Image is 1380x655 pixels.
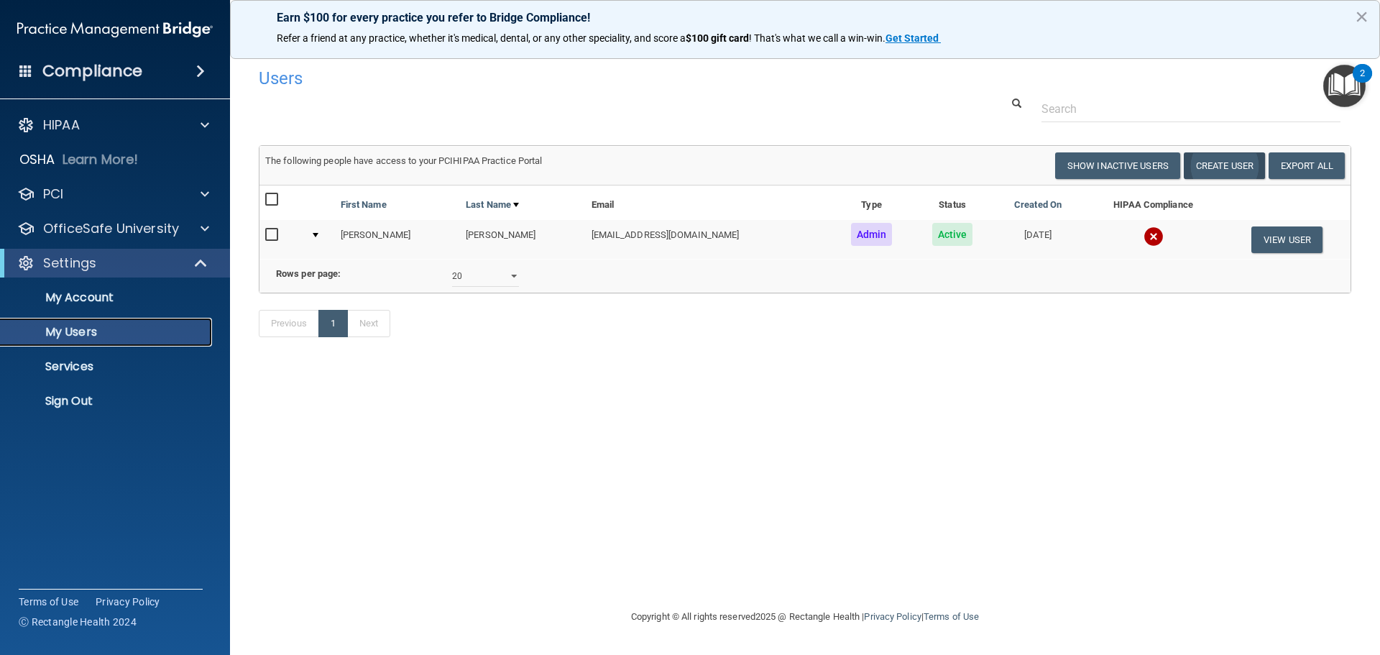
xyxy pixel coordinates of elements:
button: Show Inactive Users [1055,152,1180,179]
a: Settings [17,255,208,272]
a: Privacy Policy [864,611,921,622]
a: Terms of Use [924,611,979,622]
a: Last Name [466,196,519,214]
input: Search [1041,96,1340,122]
a: Next [347,310,390,337]
a: Previous [259,310,319,337]
span: Ⓒ Rectangle Health 2024 [19,615,137,629]
button: Open Resource Center, 2 new notifications [1323,65,1366,107]
strong: $100 gift card [686,32,749,44]
a: Created On [1014,196,1062,214]
td: [EMAIL_ADDRESS][DOMAIN_NAME] [586,220,831,259]
a: Privacy Policy [96,595,160,609]
img: PMB logo [17,15,213,44]
p: OSHA [19,151,55,168]
p: My Users [9,325,206,339]
h4: Users [259,69,887,88]
td: [PERSON_NAME] [335,220,460,259]
p: My Account [9,290,206,305]
a: PCI [17,185,209,203]
a: Get Started [885,32,941,44]
p: OfficeSafe University [43,220,179,237]
a: OfficeSafe University [17,220,209,237]
a: 1 [318,310,348,337]
img: cross.ca9f0e7f.svg [1144,226,1164,247]
h4: Compliance [42,61,142,81]
p: Services [9,359,206,374]
button: Close [1355,5,1368,28]
p: Sign Out [9,394,206,408]
th: Status [912,185,993,220]
th: Type [831,185,912,220]
strong: Get Started [885,32,939,44]
span: ! That's what we call a win-win. [749,32,885,44]
p: Earn $100 for every practice you refer to Bridge Compliance! [277,11,1333,24]
div: 2 [1360,73,1365,92]
td: [PERSON_NAME] [460,220,585,259]
span: Refer a friend at any practice, whether it's medical, dental, or any other speciality, and score a [277,32,686,44]
div: Copyright © All rights reserved 2025 @ Rectangle Health | | [543,594,1067,640]
th: HIPAA Compliance [1083,185,1223,220]
span: Admin [851,223,893,246]
p: Settings [43,255,96,272]
a: Export All [1269,152,1345,179]
a: HIPAA [17,116,209,134]
a: First Name [341,196,387,214]
button: Create User [1184,152,1265,179]
span: The following people have access to your PCIHIPAA Practice Portal [265,155,543,166]
p: Learn More! [63,151,139,168]
span: Active [932,223,973,246]
p: HIPAA [43,116,80,134]
td: [DATE] [993,220,1083,259]
b: Rows per page: [276,268,341,279]
button: View User [1251,226,1322,253]
p: PCI [43,185,63,203]
a: Terms of Use [19,595,78,609]
th: Email [586,185,831,220]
